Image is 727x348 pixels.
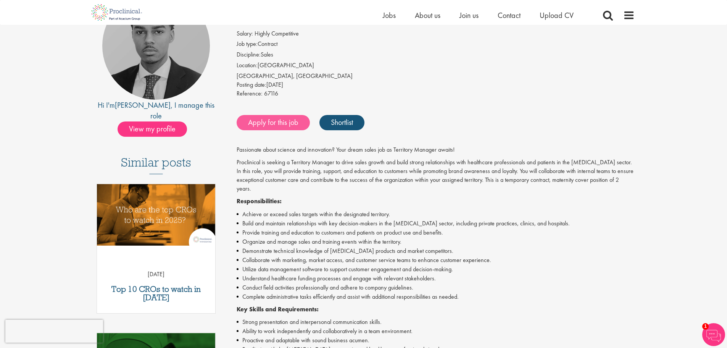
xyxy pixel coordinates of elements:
[101,285,212,302] a: Top 10 CROs to watch in [DATE]
[498,10,521,20] a: Contact
[237,327,635,336] li: Ability to work independently and collaboratively in a team environment.
[237,50,261,59] label: Discipline:
[264,89,278,97] span: 67116
[121,156,191,174] h3: Similar posts
[97,184,216,252] a: Link to a post
[237,146,635,154] p: Passionate about science and innovation? Your dream sales job as Territory Manager awaits!
[237,197,282,205] strong: Responsibilities:
[237,81,635,89] div: [DATE]
[702,323,725,346] img: Chatbot
[255,29,299,37] span: Highly Competitive
[459,10,479,20] a: Join us
[115,100,171,110] a: [PERSON_NAME]
[702,323,709,330] span: 1
[237,274,635,283] li: Understand healthcare funding processes and engage with relevant stakeholders.
[5,320,103,343] iframe: reCAPTCHA
[237,61,258,70] label: Location:
[237,40,635,50] li: Contract
[415,10,440,20] a: About us
[237,115,310,130] a: Apply for this job
[97,270,216,279] p: [DATE]
[237,158,635,193] p: Proclinical is seeking a Territory Manager to drive sales growth and build strong relationships w...
[97,184,216,246] img: Top 10 CROs 2025 | Proclinical
[237,265,635,274] li: Utilize data management software to support customer engagement and decision-making.
[237,61,635,72] li: [GEOGRAPHIC_DATA]
[237,50,635,61] li: Sales
[540,10,574,20] a: Upload CV
[237,219,635,228] li: Build and maintain relationships with key decision-makers in the [MEDICAL_DATA] sector, including...
[237,237,635,246] li: Organize and manage sales and training events within the territory.
[237,305,319,313] strong: Key Skills and Requirements:
[93,100,220,121] div: Hi I'm , I manage this role
[237,283,635,292] li: Conduct field activities professionally and adhere to company guidelines.
[383,10,396,20] a: Jobs
[237,81,266,89] span: Posting date:
[237,29,253,38] label: Salary:
[319,115,364,130] a: Shortlist
[237,336,635,345] li: Proactive and adaptable with sound business acumen.
[237,256,635,265] li: Collaborate with marketing, market access, and customer service teams to enhance customer experie...
[237,228,635,237] li: Provide training and education to customers and patients on product use and benefits.
[118,123,195,133] a: View my profile
[237,210,635,219] li: Achieve or exceed sales targets within the designated territory.
[237,72,635,81] div: [GEOGRAPHIC_DATA], [GEOGRAPHIC_DATA]
[237,40,258,49] label: Job type:
[237,317,635,327] li: Strong presentation and interpersonal communication skills.
[237,246,635,256] li: Demonstrate technical knowledge of [MEDICAL_DATA] products and market competitors.
[118,121,187,137] span: View my profile
[237,292,635,301] li: Complete administrative tasks efficiently and assist with additional responsibilities as needed.
[237,89,263,98] label: Reference:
